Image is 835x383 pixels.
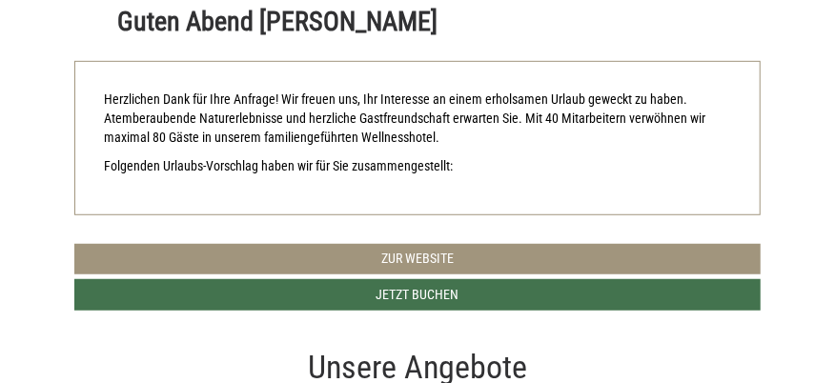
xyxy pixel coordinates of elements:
a: Jetzt buchen [74,279,761,311]
h1: Guten Abend [PERSON_NAME] [117,8,438,37]
p: Folgenden Urlaubs-Vorschlag haben wir für Sie zusammengestellt: [104,157,731,176]
p: Herzlichen Dank für Ihre Anfrage! Wir freuen uns, Ihr Interesse an einem erholsamen Urlaub geweck... [104,91,731,148]
a: Zur Website [74,244,761,274]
